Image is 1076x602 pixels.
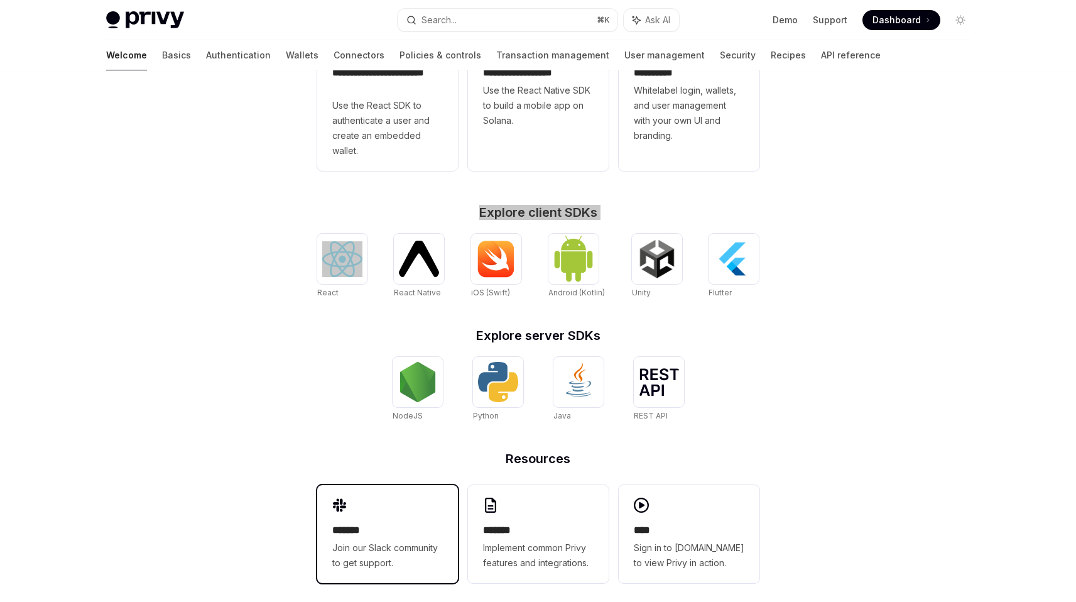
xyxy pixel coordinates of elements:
button: Ask AI [624,9,679,31]
span: Java [553,411,571,420]
a: **** **Implement common Privy features and integrations. [468,485,609,583]
span: Use the React Native SDK to build a mobile app on Solana. [483,83,594,128]
a: Recipes [771,40,806,70]
a: JavaJava [553,357,604,422]
a: Dashboard [862,10,940,30]
a: PythonPython [473,357,523,422]
span: Python [473,411,499,420]
img: iOS (Swift) [476,240,516,278]
a: Wallets [286,40,318,70]
h2: Explore server SDKs [317,329,759,342]
a: Demo [773,14,798,26]
a: Transaction management [496,40,609,70]
a: React NativeReact Native [394,234,444,299]
span: Flutter [709,288,732,297]
a: Security [720,40,756,70]
a: Android (Kotlin)Android (Kotlin) [548,234,605,299]
span: Use the React SDK to authenticate a user and create an embedded wallet. [332,98,443,158]
span: Android (Kotlin) [548,288,605,297]
a: **** **** **** ***Use the React Native SDK to build a mobile app on Solana. [468,28,609,171]
a: ReactReact [317,234,367,299]
span: REST API [634,411,668,420]
a: API reference [821,40,881,70]
a: Authentication [206,40,271,70]
div: Search... [421,13,457,28]
img: Java [558,362,599,402]
span: Dashboard [872,14,921,26]
a: Basics [162,40,191,70]
img: Python [478,362,518,402]
img: Unity [637,239,677,279]
a: Connectors [334,40,384,70]
button: Search...⌘K [398,9,617,31]
img: React Native [399,241,439,276]
a: Support [813,14,847,26]
a: FlutterFlutter [709,234,759,299]
img: light logo [106,11,184,29]
img: React [322,241,362,277]
a: Policies & controls [399,40,481,70]
span: ⌘ K [597,15,610,25]
span: Unity [632,288,651,297]
a: ****Sign in to [DOMAIN_NAME] to view Privy in action. [619,485,759,583]
h2: Resources [317,452,759,465]
button: Toggle dark mode [950,10,970,30]
span: Whitelabel login, wallets, and user management with your own UI and branding. [634,83,744,143]
span: React Native [394,288,441,297]
a: **** *****Whitelabel login, wallets, and user management with your own UI and branding. [619,28,759,171]
a: UnityUnity [632,234,682,299]
span: Sign in to [DOMAIN_NAME] to view Privy in action. [634,540,744,571]
a: User management [624,40,705,70]
span: Implement common Privy features and integrations. [483,540,594,571]
a: REST APIREST API [634,357,684,422]
a: Welcome [106,40,147,70]
span: NodeJS [393,411,423,420]
img: Android (Kotlin) [553,235,594,282]
img: NodeJS [398,362,438,402]
img: REST API [639,368,679,396]
span: Join our Slack community to get support. [332,540,443,571]
a: NodeJSNodeJS [393,357,443,422]
span: React [317,288,339,297]
span: iOS (Swift) [471,288,510,297]
img: Flutter [714,239,754,279]
a: **** **Join our Slack community to get support. [317,485,458,583]
h2: Explore client SDKs [317,206,759,219]
a: iOS (Swift)iOS (Swift) [471,234,521,299]
span: Ask AI [645,14,670,26]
